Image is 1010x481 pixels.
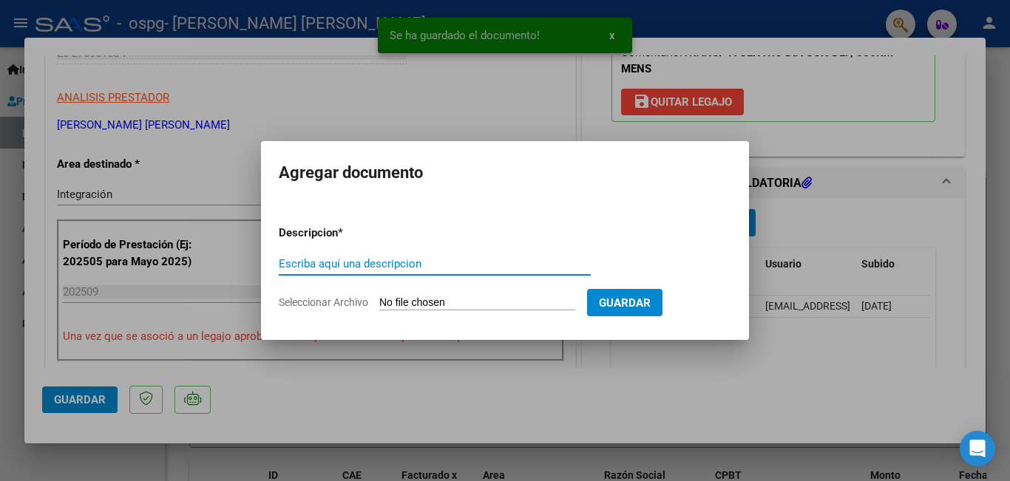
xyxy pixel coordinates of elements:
[279,296,368,308] span: Seleccionar Archivo
[960,431,995,466] div: Open Intercom Messenger
[279,159,731,187] h2: Agregar documento
[279,225,415,242] p: Descripcion
[599,296,651,310] span: Guardar
[587,289,662,316] button: Guardar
